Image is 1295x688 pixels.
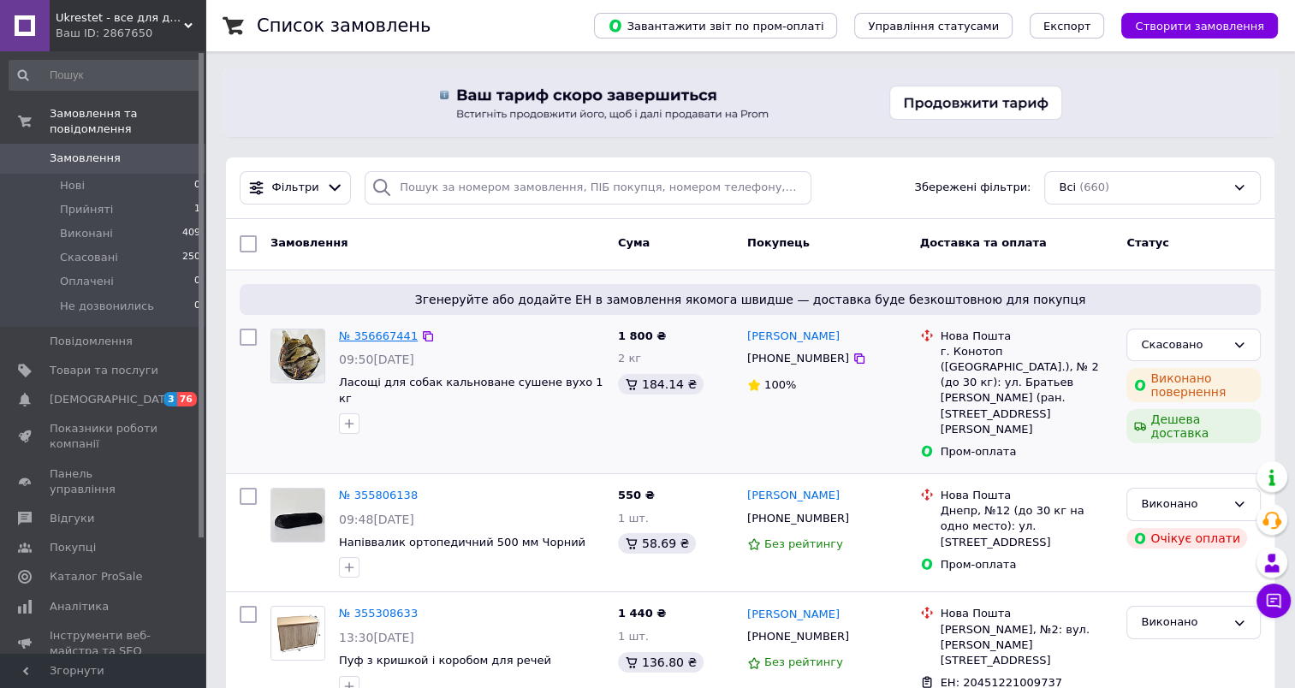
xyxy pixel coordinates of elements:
div: Очікує оплати [1126,528,1247,549]
span: Товари та послуги [50,363,158,378]
a: Фото товару [270,488,325,543]
span: Відгуки [50,511,94,526]
span: Доставка та оплата [920,236,1047,249]
span: 1 шт. [618,512,649,525]
button: Чат з покупцем [1256,584,1291,618]
span: Повідомлення [50,334,133,349]
div: 58.69 ₴ [618,533,696,554]
span: 2 кг [618,352,641,365]
span: Скасовані [60,250,118,265]
div: Скасовано [1141,336,1226,354]
span: Без рейтингу [764,655,843,668]
div: г. Конотоп ([GEOGRAPHIC_DATA].), № 2 (до 30 кг): ул. Братьев [PERSON_NAME] (ран. [STREET_ADDRESS]... [941,344,1114,437]
img: Фото товару [271,329,324,383]
button: Створити замовлення [1121,13,1278,39]
span: Замовлення [50,151,121,166]
span: Прийняті [60,202,113,217]
a: Фото товару [270,329,325,383]
a: № 356667441 [339,329,418,342]
a: Ласощі для собак кальноване сушене вухо 1 кг [339,376,603,405]
a: Продовжити тариф [223,68,1278,137]
div: Нова Пошта [941,329,1114,344]
span: 100% [764,378,796,391]
span: Експорт [1043,20,1091,33]
span: Покупець [747,236,810,249]
div: [PHONE_NUMBER] [744,626,852,648]
div: Виконано повернення [1126,368,1261,402]
img: Фото товару [271,489,324,542]
span: Панель управління [50,466,158,497]
span: 09:48[DATE] [339,513,414,526]
span: Оплачені [60,274,114,289]
span: 0 [194,299,200,314]
span: 1 шт. [618,630,649,643]
img: Фото товару [271,607,324,660]
a: Створити замовлення [1104,19,1278,32]
span: 76 [177,392,197,406]
span: Замовлення [270,236,348,249]
span: Управління статусами [868,20,999,33]
span: Завантажити звіт по пром-оплаті [608,18,823,33]
div: Дешева доставка [1126,409,1261,443]
a: Пуф з кришкой і коробом для речей [339,654,551,667]
div: [PHONE_NUMBER] [744,347,852,370]
a: [PERSON_NAME] [747,488,840,504]
a: № 355806138 [339,489,418,501]
div: 136.80 ₴ [618,652,704,673]
div: Нова Пошта [941,606,1114,621]
span: Нові [60,178,85,193]
img: Продовжити тариф [422,68,1079,137]
span: Виконані [60,226,113,241]
span: Без рейтингу [764,537,843,550]
span: 1 [194,202,200,217]
div: Виконано [1141,614,1226,632]
button: Експорт [1030,13,1105,39]
span: Каталог ProSale [50,569,142,584]
div: Пром-оплата [941,444,1114,460]
a: [PERSON_NAME] [747,329,840,345]
span: Створити замовлення [1135,20,1264,33]
div: Нова Пошта [941,488,1114,503]
span: Cума [618,236,650,249]
div: Ваш ID: 2867650 [56,26,205,41]
span: Інструменти веб-майстра та SEO [50,628,158,659]
span: [DEMOGRAPHIC_DATA] [50,392,176,407]
span: Фільтри [272,180,319,196]
span: Аналітика [50,599,109,614]
span: Всі [1059,180,1076,196]
span: 550 ₴ [618,489,655,501]
input: Пошук [9,60,202,91]
input: Пошук за номером замовлення, ПІБ покупця, номером телефону, Email, номером накладної [365,171,811,205]
div: [PHONE_NUMBER] [744,507,852,530]
span: 1 800 ₴ [618,329,666,342]
span: Не дозвонились [60,299,154,314]
div: Виконано [1141,495,1226,513]
span: Згенеруйте або додайте ЕН в замовлення якомога швидше — доставка буде безкоштовною для покупця [247,291,1254,308]
span: 250 [182,250,200,265]
span: 13:30[DATE] [339,631,414,644]
span: 09:50[DATE] [339,353,414,366]
span: Ukrestet - все для дому [56,10,184,26]
a: Напіввалик ортопедичний 500 мм Чорний [339,536,585,549]
h1: Список замовлень [257,15,431,36]
span: (660) [1079,181,1109,193]
span: 409 [182,226,200,241]
a: Фото товару [270,606,325,661]
a: [PERSON_NAME] [747,607,840,623]
span: Покупці [50,540,96,555]
span: 3 [163,392,177,406]
div: Пром-оплата [941,557,1114,572]
span: 0 [194,178,200,193]
button: Завантажити звіт по пром-оплаті [594,13,837,39]
span: Замовлення та повідомлення [50,106,205,137]
div: 184.14 ₴ [618,374,704,394]
button: Управління статусами [854,13,1013,39]
span: Показники роботи компанії [50,421,158,452]
span: 1 440 ₴ [618,607,666,620]
span: Статус [1126,236,1169,249]
div: [PERSON_NAME], №2: вул. [PERSON_NAME][STREET_ADDRESS] [941,622,1114,669]
span: Збережені фільтри: [914,180,1031,196]
a: № 355308633 [339,607,418,620]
